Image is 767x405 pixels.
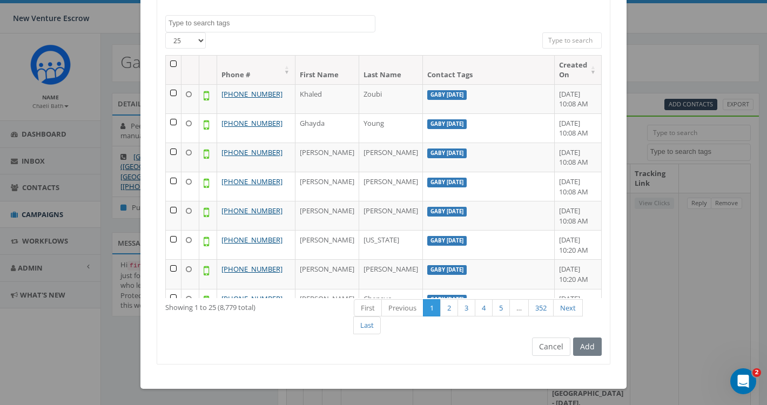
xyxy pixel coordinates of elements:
[353,316,381,334] a: Last
[555,259,602,288] td: [DATE] 10:20 AM
[221,89,282,99] a: [PHONE_NUMBER]
[427,236,467,246] label: Gaby [DATE]
[169,18,375,28] textarea: Search
[555,56,602,84] th: Created On: activate to sort column ascending
[221,294,282,303] a: [PHONE_NUMBER]
[217,56,295,84] th: Phone #: activate to sort column ascending
[295,259,359,288] td: [PERSON_NAME]
[555,143,602,172] td: [DATE] 10:08 AM
[752,368,761,377] span: 2
[359,84,423,113] td: Zoubi
[295,289,359,318] td: [PERSON_NAME]
[359,230,423,259] td: [US_STATE]
[427,207,467,217] label: Gaby [DATE]
[359,172,423,201] td: [PERSON_NAME]
[359,113,423,143] td: Young
[165,298,338,313] div: Showing 1 to 25 (8,779 total)
[555,172,602,201] td: [DATE] 10:08 AM
[427,90,467,100] label: Gaby [DATE]
[221,235,282,245] a: [PHONE_NUMBER]
[295,113,359,143] td: Ghayda
[423,299,441,317] a: 1
[359,143,423,172] td: [PERSON_NAME]
[427,148,467,158] label: Gaby [DATE]
[381,299,423,317] a: Previous
[427,295,467,305] label: Gaby [DATE]
[221,264,282,274] a: [PHONE_NUMBER]
[359,259,423,288] td: [PERSON_NAME]
[221,177,282,186] a: [PHONE_NUMBER]
[532,337,570,356] button: Cancel
[295,143,359,172] td: [PERSON_NAME]
[427,178,467,187] label: Gaby [DATE]
[555,113,602,143] td: [DATE] 10:08 AM
[440,299,458,317] a: 2
[555,289,602,318] td: [DATE] 10:20 AM
[295,172,359,201] td: [PERSON_NAME]
[295,201,359,230] td: [PERSON_NAME]
[354,299,382,317] a: First
[542,32,602,49] input: Type to search
[475,299,493,317] a: 4
[457,299,475,317] a: 3
[730,368,756,394] iframe: Intercom live chat
[359,56,423,84] th: Last Name
[492,299,510,317] a: 5
[555,84,602,113] td: [DATE] 10:08 AM
[528,299,554,317] a: 352
[555,230,602,259] td: [DATE] 10:20 AM
[553,299,583,317] a: Next
[427,265,467,275] label: Gaby [DATE]
[295,84,359,113] td: Khaled
[221,147,282,157] a: [PHONE_NUMBER]
[295,56,359,84] th: First Name
[221,206,282,215] a: [PHONE_NUMBER]
[359,289,423,318] td: Chenavo
[509,299,529,317] a: …
[221,118,282,128] a: [PHONE_NUMBER]
[427,119,467,129] label: Gaby [DATE]
[295,230,359,259] td: [PERSON_NAME]
[359,201,423,230] td: [PERSON_NAME]
[423,56,555,84] th: Contact Tags
[555,201,602,230] td: [DATE] 10:08 AM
